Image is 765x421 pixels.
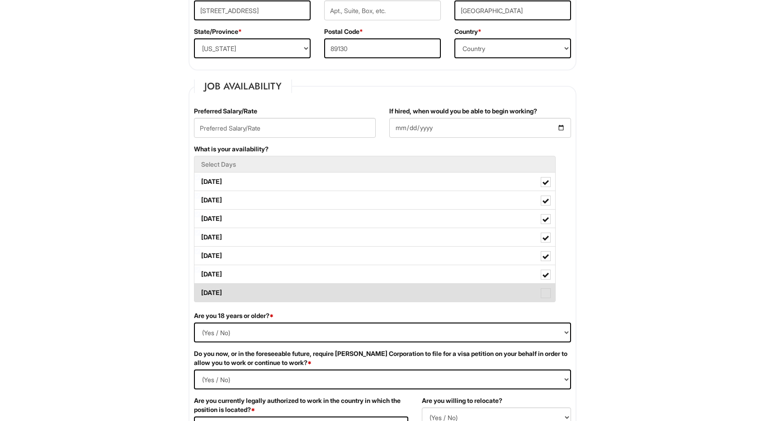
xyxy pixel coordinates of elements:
[194,118,376,138] input: Preferred Salary/Rate
[201,161,548,168] h5: Select Days
[194,370,571,389] select: (Yes / No)
[194,80,292,93] legend: Job Availability
[194,247,555,265] label: [DATE]
[194,0,311,20] input: Street Address
[194,396,408,414] label: Are you currently legally authorized to work in the country in which the position is located?
[194,265,555,283] label: [DATE]
[324,0,441,20] input: Apt., Suite, Box, etc.
[194,228,555,246] label: [DATE]
[194,38,311,58] select: State/Province
[324,38,441,58] input: Postal Code
[422,396,502,405] label: Are you willing to relocate?
[194,311,274,320] label: Are you 18 years or older?
[194,107,257,116] label: Preferred Salary/Rate
[194,284,555,302] label: [DATE]
[194,191,555,209] label: [DATE]
[194,349,571,367] label: Do you now, or in the foreseeable future, require [PERSON_NAME] Corporation to file for a visa pe...
[454,38,571,58] select: Country
[194,210,555,228] label: [DATE]
[194,173,555,191] label: [DATE]
[194,145,269,154] label: What is your availability?
[454,27,482,36] label: Country
[454,0,571,20] input: City
[194,323,571,342] select: (Yes / No)
[389,107,537,116] label: If hired, when would you be able to begin working?
[324,27,363,36] label: Postal Code
[194,27,242,36] label: State/Province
